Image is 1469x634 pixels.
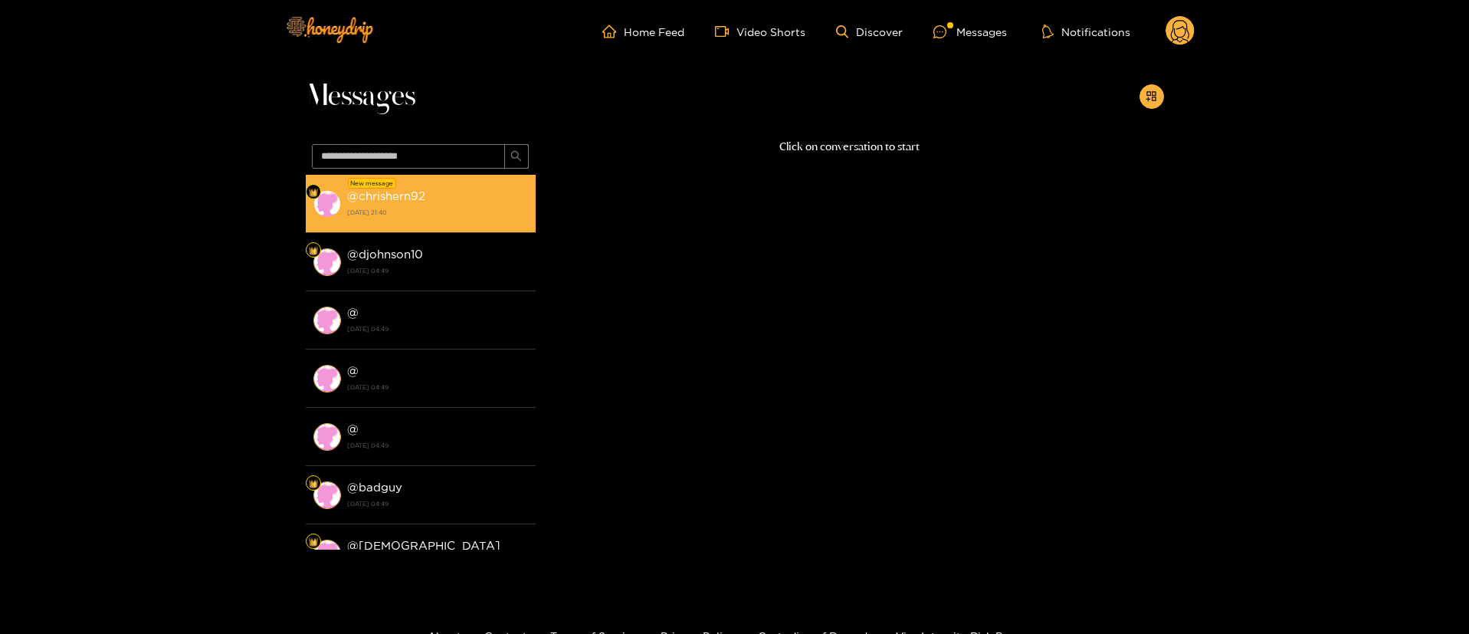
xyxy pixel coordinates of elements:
[836,25,903,38] a: Discover
[602,25,684,38] a: Home Feed
[348,178,396,189] div: New message
[347,248,423,261] strong: @ djohnson10
[347,364,359,377] strong: @
[347,264,528,278] strong: [DATE] 04:49
[347,422,359,435] strong: @
[536,138,1164,156] p: Click on conversation to start
[933,23,1007,41] div: Messages
[347,481,402,494] strong: @ badguy
[347,539,500,552] strong: @ [DEMOGRAPHIC_DATA]
[602,25,624,38] span: home
[313,423,341,451] img: conversation
[347,322,528,336] strong: [DATE] 04:49
[347,205,528,219] strong: [DATE] 21:40
[347,306,359,319] strong: @
[313,481,341,509] img: conversation
[313,540,341,567] img: conversation
[309,188,318,197] img: Fan Level
[1139,84,1164,109] button: appstore-add
[313,248,341,276] img: conversation
[309,246,318,255] img: Fan Level
[309,479,318,488] img: Fan Level
[306,78,415,115] span: Messages
[347,439,528,452] strong: [DATE] 04:49
[309,537,318,547] img: Fan Level
[715,25,805,38] a: Video Shorts
[313,307,341,334] img: conversation
[313,365,341,393] img: conversation
[715,25,736,38] span: video-camera
[510,150,522,163] span: search
[313,190,341,218] img: conversation
[1146,90,1157,103] span: appstore-add
[504,144,529,169] button: search
[347,497,528,511] strong: [DATE] 04:49
[347,380,528,394] strong: [DATE] 04:49
[347,189,425,202] strong: @ chrishern92
[1038,24,1135,39] button: Notifications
